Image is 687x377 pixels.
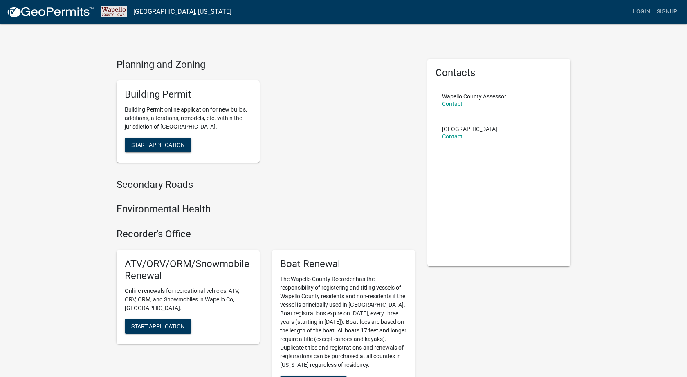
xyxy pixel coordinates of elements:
h4: Planning and Zoning [117,59,415,71]
a: Login [630,4,653,20]
button: Start Application [125,319,191,334]
p: Building Permit online application for new builds, additions, alterations, remodels, etc. within ... [125,105,251,131]
a: [GEOGRAPHIC_DATA], [US_STATE] [133,5,231,19]
span: Start Application [131,141,185,148]
h4: Environmental Health [117,203,415,215]
h5: ATV/ORV/ORM/Snowmobile Renewal [125,258,251,282]
p: [GEOGRAPHIC_DATA] [442,126,497,132]
h5: Building Permit [125,89,251,100]
button: Start Application [125,138,191,152]
h5: Contacts [436,67,562,79]
span: Start Application [131,323,185,329]
h4: Recorder's Office [117,228,415,240]
a: Signup [653,4,680,20]
h4: Secondary Roads [117,179,415,191]
img: Wapello County, Iowa [101,6,127,17]
p: Online renewals for recreational vehicles: ATV, ORV, ORM, and Snowmobiles in Wapello Co, [GEOGRAP... [125,287,251,312]
p: The Wapello County Recorder has the responsibility of registering and titling vessels of Wapello ... [280,275,407,369]
p: Wapello County Assessor [442,94,506,99]
a: Contact [442,100,462,107]
a: Contact [442,133,462,140]
h5: Boat Renewal [280,258,407,270]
